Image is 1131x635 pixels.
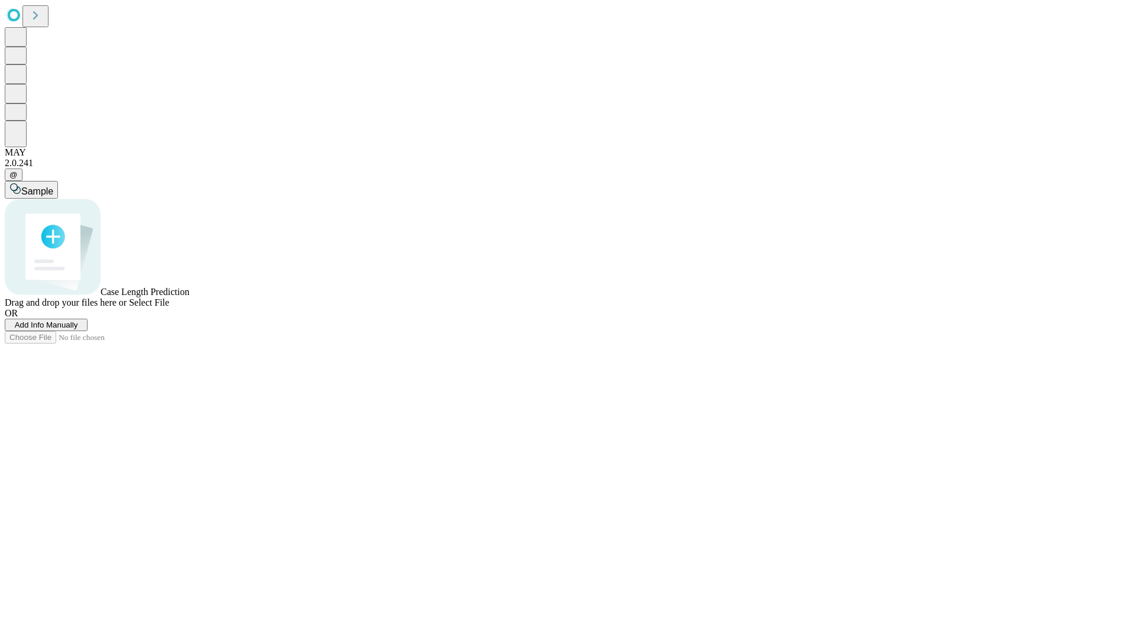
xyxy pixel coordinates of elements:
div: 2.0.241 [5,158,1126,169]
span: Case Length Prediction [101,287,189,297]
button: Sample [5,181,58,199]
div: MAY [5,147,1126,158]
span: Add Info Manually [15,320,78,329]
button: Add Info Manually [5,319,88,331]
span: Sample [21,186,53,196]
span: Select File [129,297,169,307]
button: @ [5,169,22,181]
span: OR [5,308,18,318]
span: @ [9,170,18,179]
span: Drag and drop your files here or [5,297,127,307]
